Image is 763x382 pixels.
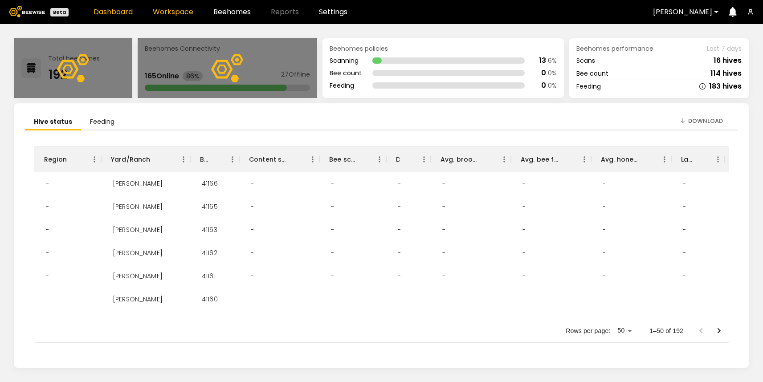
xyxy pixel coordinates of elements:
[39,311,56,334] div: -
[244,195,261,218] div: -
[515,311,533,334] div: -
[226,153,239,166] button: Menu
[244,172,261,195] div: -
[576,83,601,89] div: Feeding
[67,153,79,166] button: Sort
[39,288,56,311] div: -
[106,241,170,264] div: Thomsen
[435,241,453,264] div: -
[324,264,341,288] div: -
[578,153,591,166] button: Menu
[707,45,742,52] span: Last 7 days
[539,57,546,64] div: 13
[391,311,408,334] div: -
[391,241,408,264] div: -
[435,195,453,218] div: -
[111,147,151,172] div: Yard/Ranch
[596,172,613,195] div: -
[319,8,347,16] a: Settings
[106,311,170,334] div: Thomsen
[39,172,56,195] div: -
[714,57,742,64] div: 16 hives
[435,288,453,311] div: -
[213,8,251,16] a: Beehomes
[480,153,492,166] button: Sort
[324,195,341,218] div: -
[195,218,224,241] div: 41163
[244,218,261,241] div: -
[244,264,261,288] div: -
[391,218,408,241] div: -
[658,153,671,166] button: Menu
[88,153,101,166] button: Menu
[391,288,408,311] div: -
[681,147,694,172] div: Larvae
[400,153,412,166] button: Sort
[710,322,728,340] button: Go to next page
[44,147,67,172] div: Region
[596,288,613,311] div: -
[596,264,613,288] div: -
[710,70,742,77] div: 114 hives
[151,153,163,166] button: Sort
[596,241,613,264] div: -
[511,147,591,172] div: Avg. bee frames
[548,57,557,64] div: 6 %
[671,147,725,172] div: Larvae
[515,195,533,218] div: -
[34,147,101,172] div: Region
[306,153,319,166] button: Menu
[431,147,511,172] div: Avg. brood frames
[330,57,362,64] div: Scanning
[330,45,557,52] div: Beehomes policies
[515,172,533,195] div: -
[596,195,613,218] div: -
[560,153,572,166] button: Sort
[319,147,386,172] div: Bee scan hives
[324,218,341,241] div: -
[515,264,533,288] div: -
[676,218,693,241] div: -
[208,153,220,166] button: Sort
[676,264,693,288] div: -
[106,264,170,288] div: Thomsen
[396,147,400,172] div: Dead hives
[50,8,69,16] div: Beta
[709,83,742,90] div: 183 hives
[9,6,45,17] img: Beewise logo
[515,218,533,241] div: -
[676,311,693,334] div: -
[288,153,301,166] button: Sort
[195,264,223,288] div: 41161
[249,147,288,172] div: Content scan hives
[244,311,261,334] div: -
[244,288,261,311] div: -
[541,69,546,77] div: 0
[391,172,408,195] div: -
[391,195,408,218] div: -
[498,153,511,166] button: Menu
[101,147,190,172] div: Yard/Ranch
[417,153,431,166] button: Menu
[329,147,355,172] div: Bee scan hives
[106,218,170,241] div: Thomsen
[541,82,546,89] div: 0
[640,153,653,166] button: Sort
[94,8,133,16] a: Dashboard
[39,195,56,218] div: -
[675,114,727,128] button: Download
[373,153,386,166] button: Menu
[576,57,595,64] div: Scans
[576,70,608,77] div: Bee count
[106,195,170,218] div: Thomsen
[195,195,225,218] div: 41165
[355,153,367,166] button: Sort
[435,311,453,334] div: -
[190,147,239,172] div: BH ID
[676,241,693,264] div: -
[153,8,193,16] a: Workspace
[330,70,362,76] div: Bee count
[195,172,225,195] div: 41166
[521,147,560,172] div: Avg. bee frames
[441,147,480,172] div: Avg. brood frames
